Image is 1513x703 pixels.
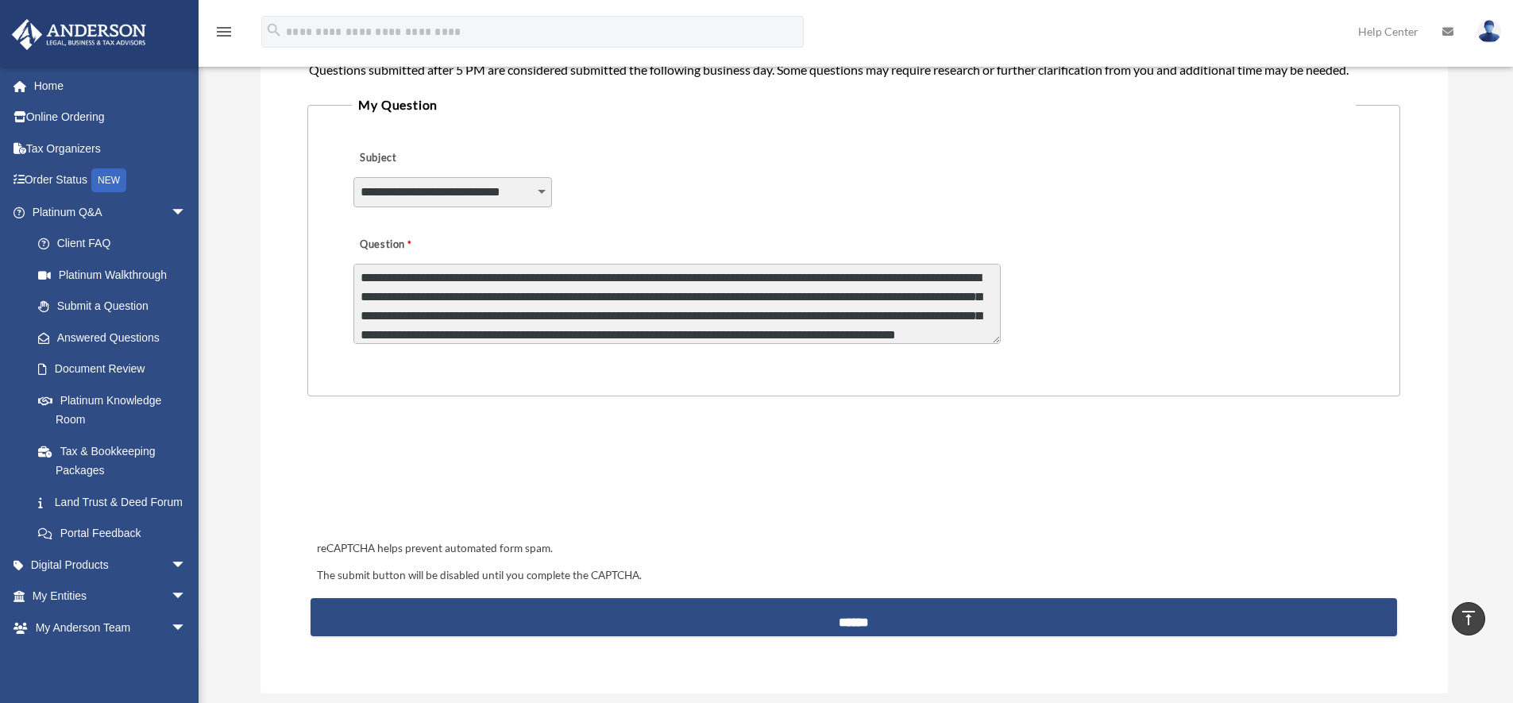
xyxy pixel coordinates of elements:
a: Land Trust & Deed Forum [22,486,210,518]
img: User Pic [1477,20,1501,43]
a: Platinum Knowledge Room [22,384,210,435]
span: arrow_drop_down [171,643,203,676]
a: Platinum Q&Aarrow_drop_down [11,196,210,228]
span: arrow_drop_down [171,549,203,581]
a: My Entitiesarrow_drop_down [11,581,210,612]
a: My Documentsarrow_drop_down [11,643,210,675]
a: Client FAQ [22,228,210,260]
legend: My Question [352,94,1355,116]
a: Digital Productsarrow_drop_down [11,549,210,581]
div: reCAPTCHA helps prevent automated form spam. [311,539,1396,558]
img: Anderson Advisors Platinum Portal [7,19,151,50]
span: arrow_drop_down [171,612,203,644]
a: Tax & Bookkeeping Packages [22,435,210,486]
label: Question [353,234,477,257]
a: menu [214,28,234,41]
a: Tax Organizers [11,133,210,164]
label: Subject [353,148,504,170]
a: Submit a Question [22,291,203,323]
a: Document Review [22,353,210,385]
div: NEW [91,168,126,192]
a: Platinum Walkthrough [22,259,210,291]
a: Answered Questions [22,322,210,353]
i: menu [214,22,234,41]
a: Portal Feedback [22,518,210,550]
a: Order StatusNEW [11,164,210,197]
a: Online Ordering [11,102,210,133]
a: vertical_align_top [1452,602,1485,635]
i: vertical_align_top [1459,608,1478,628]
div: The submit button will be disabled until you complete the CAPTCHA. [311,566,1396,585]
a: My Anderson Teamarrow_drop_down [11,612,210,643]
iframe: reCAPTCHA [312,446,554,508]
i: search [265,21,283,39]
span: arrow_drop_down [171,581,203,613]
span: arrow_drop_down [171,196,203,229]
a: Home [11,70,210,102]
